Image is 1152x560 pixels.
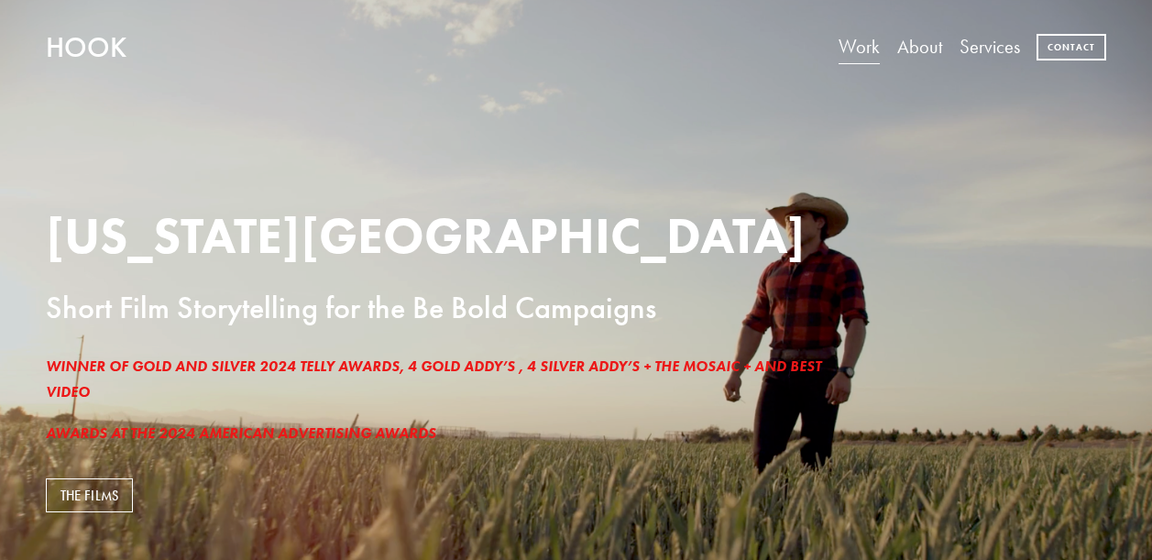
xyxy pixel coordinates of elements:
a: THE FILMS [46,478,133,512]
a: Contact [1037,34,1105,60]
a: Services [960,28,1020,66]
a: Work [839,28,880,66]
em: AWARDS AT THE 2024 AMERICAN ADVERTISING AWARDS [46,424,436,442]
em: WINNER OF GOLD AND SILVER 2024 TELLY AWARDS, 4 GOLD ADDY’S , 4 SILVER ADDY’S + THE MOSAIC + AND B... [46,357,825,401]
strong: [US_STATE][GEOGRAPHIC_DATA] [46,204,806,266]
a: About [897,28,942,66]
h3: Short Film Storytelling for the Be Bold Campaigns [46,291,840,324]
a: HOOK [46,30,126,64]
